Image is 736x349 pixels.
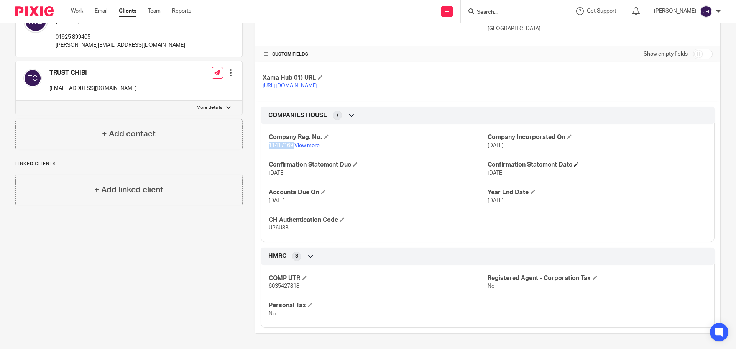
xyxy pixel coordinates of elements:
[336,111,339,119] span: 7
[269,216,488,224] h4: CH Authentication Code
[488,161,706,169] h4: Confirmation Statement Date
[56,41,185,49] p: [PERSON_NAME][EMAIL_ADDRESS][DOMAIN_NAME]
[71,7,83,15] a: Work
[15,6,54,16] img: Pixie
[269,161,488,169] h4: Confirmation Statement Due
[488,143,504,148] span: [DATE]
[269,311,276,316] span: No
[49,85,137,92] p: [EMAIL_ADDRESS][DOMAIN_NAME]
[56,33,185,41] p: 01925 899405
[148,7,161,15] a: Team
[269,198,285,203] span: [DATE]
[488,198,504,203] span: [DATE]
[295,252,298,260] span: 3
[23,69,42,87] img: svg%3E
[587,8,616,14] span: Get Support
[294,143,320,148] a: View more
[488,133,706,141] h4: Company Incorporated On
[269,133,488,141] h4: Company Reg. No.
[488,283,495,289] span: No
[269,188,488,197] h4: Accounts Due On
[269,283,299,289] span: 6035427818
[654,7,696,15] p: [PERSON_NAME]
[269,170,285,176] span: [DATE]
[49,69,137,77] h4: TRUST CHIBI
[269,274,488,282] h4: COMP UTR
[476,9,545,16] input: Search
[488,274,706,282] h4: Registered Agent - Corporation Tax
[263,83,317,88] a: [URL][DOMAIN_NAME]
[172,7,191,15] a: Reports
[263,51,488,57] h4: CUSTOM FIELDS
[94,184,163,196] h4: + Add linked client
[263,74,488,82] h4: Xama Hub 01) URL
[15,161,243,167] p: Linked clients
[197,105,222,111] p: More details
[268,252,286,260] span: HMRC
[488,188,706,197] h4: Year End Date
[488,25,713,33] p: [GEOGRAPHIC_DATA]
[269,143,293,148] span: 11417169
[269,225,289,231] span: UP6U8B
[95,7,107,15] a: Email
[268,111,327,120] span: COMPANIES HOUSE
[644,50,688,58] label: Show empty fields
[488,170,504,176] span: [DATE]
[119,7,136,15] a: Clients
[102,128,156,140] h4: + Add contact
[700,5,712,18] img: svg%3E
[269,301,488,310] h4: Personal Tax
